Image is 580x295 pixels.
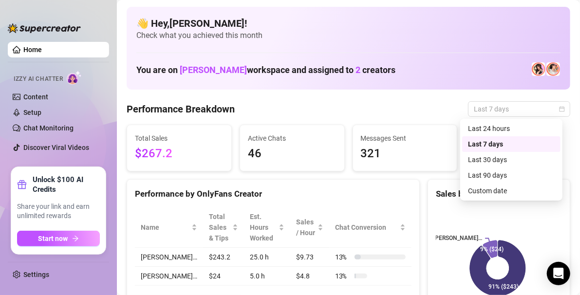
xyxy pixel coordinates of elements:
[244,267,290,286] td: 5.0 h
[23,93,48,101] a: Content
[17,231,100,246] button: Start nowarrow-right
[136,65,395,75] h1: You are on workspace and assigned to creators
[17,202,100,221] span: Share your link and earn unlimited rewards
[244,248,290,267] td: 25.0 h
[559,106,565,112] span: calendar
[474,102,564,116] span: Last 7 days
[141,222,189,233] span: Name
[335,271,351,281] span: 13 %
[547,262,570,285] div: Open Intercom Messenger
[468,123,555,134] div: Last 24 hours
[203,267,244,286] td: $24
[335,252,351,262] span: 13 %
[335,222,398,233] span: Chat Conversion
[329,207,412,248] th: Chat Conversion
[135,267,203,286] td: [PERSON_NAME]…
[546,62,560,76] img: 𝖍𝖔𝖑𝖑𝖞
[23,109,41,116] a: Setup
[17,180,27,189] span: gift
[33,175,100,194] strong: Unlock $100 AI Credits
[462,121,561,136] div: Last 24 hours
[248,133,337,144] span: Active Chats
[135,187,412,201] div: Performance by OnlyFans Creator
[136,17,561,30] h4: 👋 Hey, [PERSON_NAME] !
[180,65,247,75] span: [PERSON_NAME]
[72,235,79,242] span: arrow-right
[14,74,63,84] span: Izzy AI Chatter
[433,235,482,242] text: [PERSON_NAME]…
[355,65,360,75] span: 2
[468,139,555,149] div: Last 7 days
[135,133,224,144] span: Total Sales
[290,248,329,267] td: $9.73
[8,23,81,33] img: logo-BBDzfeDw.svg
[290,267,329,286] td: $4.8
[468,185,555,196] div: Custom date
[296,217,316,238] span: Sales / Hour
[361,145,449,163] span: 321
[203,248,244,267] td: $243.2
[462,152,561,167] div: Last 30 days
[135,248,203,267] td: [PERSON_NAME]…
[468,170,555,181] div: Last 90 days
[203,207,244,248] th: Total Sales & Tips
[23,144,89,151] a: Discover Viral Videos
[532,62,545,76] img: Holly
[248,145,337,163] span: 46
[462,183,561,199] div: Custom date
[127,102,235,116] h4: Performance Breakdown
[250,211,277,243] div: Est. Hours Worked
[135,207,203,248] th: Name
[23,271,49,278] a: Settings
[462,136,561,152] div: Last 7 days
[468,154,555,165] div: Last 30 days
[23,46,42,54] a: Home
[38,235,68,242] span: Start now
[136,30,561,41] span: Check what you achieved this month
[290,207,329,248] th: Sales / Hour
[67,71,82,85] img: AI Chatter
[209,211,230,243] span: Total Sales & Tips
[23,124,74,132] a: Chat Monitoring
[462,167,561,183] div: Last 90 days
[361,133,449,144] span: Messages Sent
[436,187,562,201] div: Sales by OnlyFans Creator
[135,145,224,163] span: $267.2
